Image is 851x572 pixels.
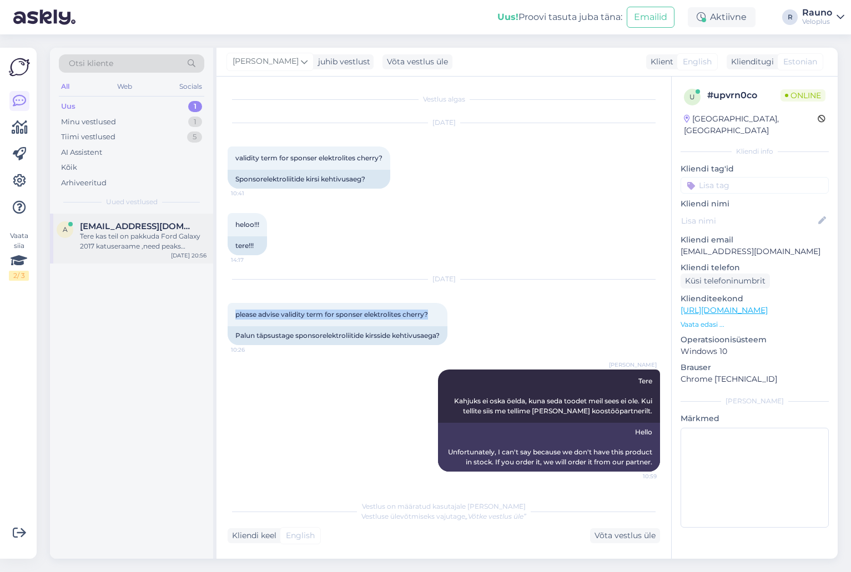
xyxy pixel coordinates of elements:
div: Tiimi vestlused [61,131,115,143]
p: Kliendi tag'id [681,163,829,175]
span: u [689,93,695,101]
p: Operatsioonisüsteem [681,334,829,346]
p: Klienditeekond [681,293,829,305]
div: [PERSON_NAME] [681,396,829,406]
div: tere!!! [228,236,267,255]
div: Uus [61,101,75,112]
div: [DATE] [228,118,660,128]
p: Kliendi email [681,234,829,246]
div: Veloplus [802,17,832,26]
div: [GEOGRAPHIC_DATA], [GEOGRAPHIC_DATA] [684,113,818,136]
div: 5 [187,131,202,143]
i: „Võtke vestlus üle” [465,512,526,520]
div: # upvrn0co [707,89,780,102]
span: 10:41 [231,189,273,198]
input: Lisa tag [681,177,829,194]
a: RaunoVeloplus [802,8,844,26]
b: Uus! [497,12,518,22]
span: 10:59 [615,472,657,480]
div: 1 [188,101,202,112]
p: Kliendi nimi [681,198,829,210]
div: Aktiivne [688,7,756,27]
div: Küsi telefoninumbrit [681,274,770,288]
div: AI Assistent [61,147,102,158]
span: [PERSON_NAME] [233,55,299,68]
span: Otsi kliente [69,58,113,69]
div: [DATE] [228,274,660,284]
span: please advise validity term for sponser elektrolites cherry? [235,310,428,318]
div: [DATE] 20:56 [171,251,207,260]
p: Märkmed [681,413,829,424]
div: Kliendi keel [228,530,276,541]
div: Proovi tasuta juba täna: [497,11,622,24]
span: agris.kuuba.002@mail.ee [80,221,195,231]
div: Socials [177,79,204,94]
span: [PERSON_NAME] [609,361,657,369]
input: Lisa nimi [681,215,816,227]
div: Vestlus algas [228,94,660,104]
a: [URL][DOMAIN_NAME] [681,305,768,315]
span: English [286,530,315,541]
div: All [59,79,72,94]
span: English [683,56,712,68]
div: Palun täpsustage sponsorelektroliitide kirsside kehtivusaega? [228,326,447,345]
div: juhib vestlust [314,56,370,68]
div: Klient [646,56,673,68]
div: 1 [188,117,202,128]
div: Klienditugi [727,56,774,68]
span: validity term for sponser elektrolites cherry? [235,154,382,162]
span: Vestluse ülevõtmiseks vajutage [361,512,526,520]
div: Arhiveeritud [61,178,107,189]
span: heloo!!! [235,220,259,229]
span: Online [780,89,825,102]
span: 10:26 [231,346,273,354]
div: Kliendi info [681,146,829,156]
p: Vaata edasi ... [681,320,829,330]
span: Uued vestlused [106,197,158,207]
div: Sponsorelektroliitide kirsi kehtivusaeg? [228,170,390,189]
div: Rauno [802,8,832,17]
div: Minu vestlused [61,117,116,128]
p: Kliendi telefon [681,262,829,274]
div: Kõik [61,162,77,173]
div: Vaata siia [9,231,29,281]
div: 2 / 3 [9,271,29,281]
div: Hello Unfortunately, I can't say because we don't have this product in stock. If you order it, we... [438,423,660,472]
p: Windows 10 [681,346,829,357]
button: Emailid [627,7,674,28]
span: 14:17 [231,256,273,264]
span: Estonian [783,56,817,68]
div: Web [115,79,134,94]
div: Võta vestlus üle [382,54,452,69]
span: Vestlus on määratud kasutajale [PERSON_NAME] [362,502,526,510]
p: Chrome [TECHNICAL_ID] [681,373,829,385]
div: Tere kas teil on pakkuda Ford Galaxy 2017 katuseraame ,need peaks kinnitama siinidele [80,231,207,251]
p: Brauser [681,362,829,373]
img: Askly Logo [9,57,30,78]
div: R [782,9,798,25]
span: a [63,225,68,234]
div: Võta vestlus üle [590,528,660,543]
p: [EMAIL_ADDRESS][DOMAIN_NAME] [681,246,829,257]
